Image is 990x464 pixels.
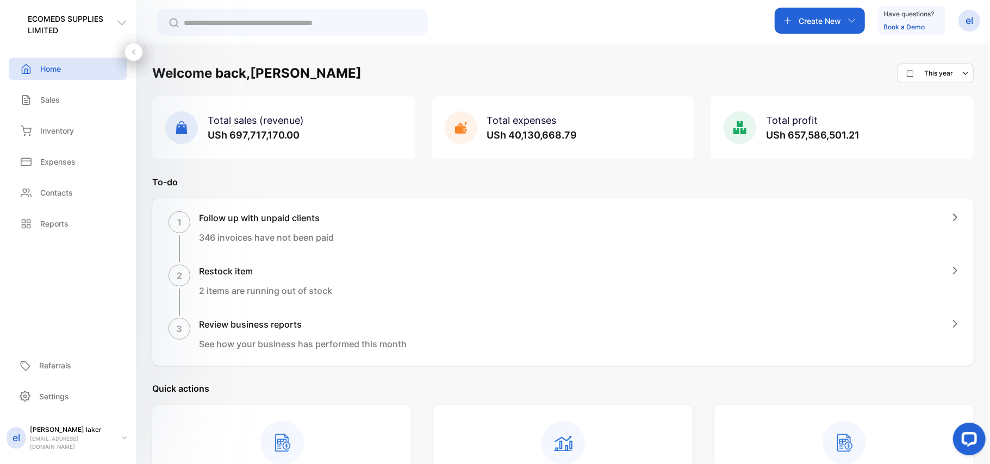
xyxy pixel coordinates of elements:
span: Total expenses [487,115,557,126]
span: USh 657,586,501.21 [766,129,860,141]
h1: Restock item [199,265,332,278]
p: Home [40,63,61,74]
p: Expenses [40,156,76,167]
button: Create New [775,8,865,34]
h1: Welcome back, [PERSON_NAME] [152,64,362,83]
h1: Follow up with unpaid clients [199,211,334,224]
p: Quick actions [152,382,974,395]
p: Contacts [40,187,73,198]
p: This year [924,68,953,78]
p: Settings [39,391,69,402]
p: Sales [40,94,60,105]
p: 2 [177,269,182,282]
p: [PERSON_NAME] laker [30,425,113,435]
button: This year [898,64,974,83]
span: Total profit [766,115,818,126]
p: Have questions? [883,9,934,20]
h1: Review business reports [199,318,407,331]
p: Create New [799,15,841,27]
p: 3 [177,322,183,335]
p: See how your business has performed this month [199,337,407,350]
p: el [966,14,973,28]
iframe: LiveChat chat widget [944,418,990,464]
p: 2 items are running out of stock [199,284,332,297]
span: USh 697,717,170.00 [208,129,300,141]
img: logo [9,16,22,30]
p: Referrals [39,360,71,371]
span: USh 40,130,668.79 [487,129,577,141]
button: el [958,8,980,34]
p: [EMAIL_ADDRESS][DOMAIN_NAME] [30,435,113,451]
p: To-do [152,175,974,189]
a: Book a Demo [883,23,925,31]
p: el [13,431,20,445]
p: Inventory [40,125,74,136]
p: ECOMEDS SUPPLIES LIMITED [28,13,116,36]
p: Reports [40,218,69,229]
p: 346 invoices have not been paid [199,231,334,244]
span: Total sales (revenue) [208,115,304,126]
p: 1 [177,216,182,229]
